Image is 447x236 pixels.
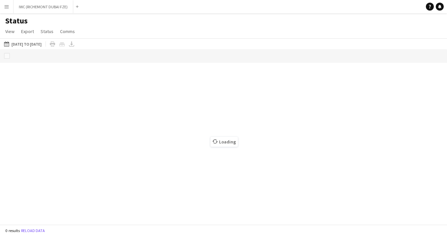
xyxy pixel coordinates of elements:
a: View [3,27,17,36]
span: Export [21,28,34,34]
button: [DATE] to [DATE] [3,40,43,48]
span: Comms [60,28,75,34]
span: View [5,28,15,34]
a: Comms [57,27,78,36]
button: IWC (RICHEMONT DUBAI FZE) [14,0,73,13]
button: Reload data [20,227,46,234]
a: Status [38,27,56,36]
span: Status [41,28,53,34]
span: Loading [210,137,238,147]
a: Export [18,27,37,36]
